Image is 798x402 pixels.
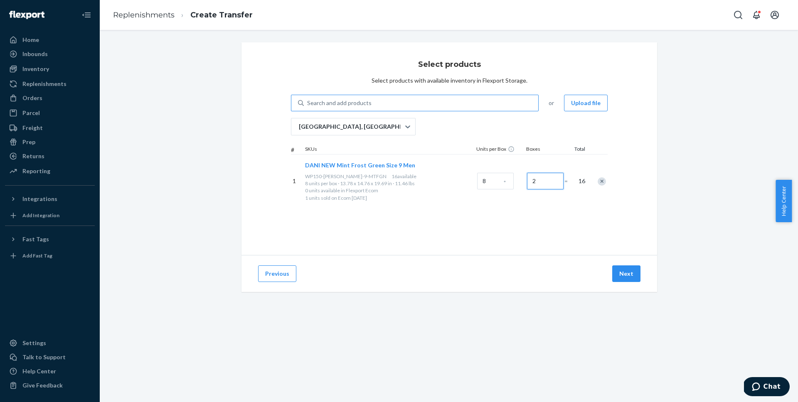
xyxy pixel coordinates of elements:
a: Orders [5,91,95,105]
input: [GEOGRAPHIC_DATA], [GEOGRAPHIC_DATA] [298,123,299,131]
div: Integrations [22,195,57,203]
button: Integrations [5,192,95,206]
a: Inventory [5,62,95,76]
div: Parcel [22,109,40,117]
div: Returns [22,152,44,160]
input: Number of boxes [527,173,564,189]
div: Inventory [22,65,49,73]
button: Open Search Box [730,7,746,23]
a: Create Transfer [190,10,253,20]
button: Open notifications [748,7,765,23]
div: Search and add products [307,99,372,107]
button: DANI NEW Mint Frost Green Size 9 Men [305,161,415,169]
a: Parcel [5,106,95,120]
p: 1 [293,177,302,185]
button: Next [612,265,640,282]
a: Replenishments [5,77,95,91]
a: Add Fast Tag [5,249,95,262]
a: Inbounds [5,47,95,61]
a: Home [5,33,95,47]
button: Open account menu [766,7,783,23]
div: Settings [22,339,46,347]
p: 0 units available in Flexport Ecom [305,187,474,194]
div: Prep [22,138,35,146]
div: Replenishments [22,80,66,88]
div: Total [566,145,587,154]
div: Home [22,36,39,44]
button: Previous [258,265,296,282]
div: Reporting [22,167,50,175]
a: Add Integration [5,209,95,222]
a: Replenishments [113,10,175,20]
div: Boxes [525,145,566,154]
div: Orders [22,94,42,102]
h3: Select products [418,59,481,70]
p: 1 units sold on Ecom [DATE] [305,194,474,201]
a: Settings [5,336,95,350]
a: Help Center [5,365,95,378]
button: Close Navigation [78,7,95,23]
span: DANI NEW Mint Frost Green Size 9 Men [305,162,415,169]
span: 16 [577,177,585,185]
div: Give Feedback [22,381,63,390]
button: Fast Tags [5,233,95,246]
button: Help Center [776,180,792,222]
a: Freight [5,121,95,135]
p: [GEOGRAPHIC_DATA], [GEOGRAPHIC_DATA] [299,123,404,131]
input: Case Quantity [477,173,514,189]
a: Prep [5,135,95,149]
div: Add Integration [22,212,59,219]
span: 16 available [392,173,416,179]
div: # [291,146,303,154]
div: Freight [22,124,43,132]
button: Talk to Support [5,351,95,364]
div: Remove Item [598,177,606,186]
ol: breadcrumbs [106,3,259,27]
div: Talk to Support [22,353,66,361]
div: Units per Box [475,145,525,154]
div: Help Center [22,367,56,375]
div: Select products with available inventory in Flexport Storage. [372,76,527,85]
div: SKUs [303,145,475,154]
div: Inbounds [22,50,48,58]
button: Upload file [564,95,608,111]
div: Add Fast Tag [22,252,52,259]
button: Give Feedback [5,379,95,392]
div: 8 units per box · 13.78 x 14.76 x 19.69 in · 11.46 lbs [305,180,474,187]
span: or [549,99,554,107]
div: Fast Tags [22,235,49,243]
a: Returns [5,150,95,163]
a: Reporting [5,164,95,178]
span: = [564,177,573,185]
span: WP150-[PERSON_NAME]-9-MTFGN [305,173,387,179]
iframe: Opens a widget where you can chat to one of our agents [744,377,790,398]
img: Flexport logo [9,11,44,19]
